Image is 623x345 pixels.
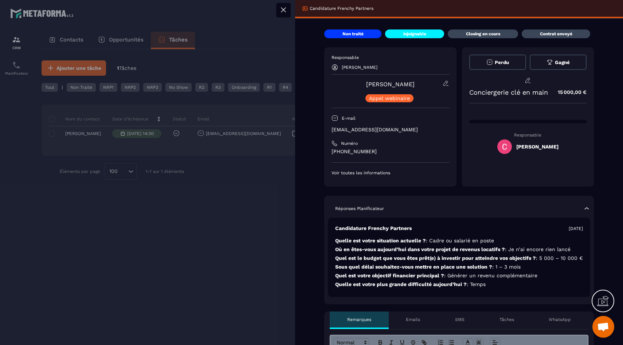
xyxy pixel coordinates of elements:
[347,317,371,322] p: Remarques
[549,317,571,322] p: WhatsApp
[469,132,587,138] p: Responsable
[555,60,570,65] span: Gagné
[335,225,412,232] p: Candidature Frenchy Partners
[569,226,583,231] p: [DATE]
[499,317,514,322] p: Tâches
[335,272,583,279] p: Quel est votre objectif financier principal ?
[540,31,572,37] p: Contrat envoyé
[466,31,500,37] p: Closing en cours
[335,246,583,253] p: Où en êtes-vous aujourd’hui dans votre projet de revenus locatifs ?
[467,281,486,287] span: : Temps
[530,55,587,70] button: Gagné
[335,206,384,211] p: Réponses Planificateur
[335,263,583,270] p: Sous quel délai souhaitez-vous mettre en place une solution ?
[592,316,614,338] div: Ouvrir le chat
[335,255,583,262] p: Quel est le budget que vous êtes prêt(e) à investir pour atteindre vos objectifs ?
[469,88,548,96] p: Conciergerie clé en main
[366,81,415,88] a: [PERSON_NAME]
[310,5,373,11] p: Candidature Frenchy Partners
[332,170,449,176] p: Voir toutes les informations
[332,55,449,60] p: Responsable
[332,148,449,155] p: [PHONE_NUMBER]
[342,31,364,37] p: Non traité
[550,85,587,99] p: 15 000,00 €
[335,281,583,288] p: Quelle est votre plus grande difficulté aujourd’hui ?
[495,60,509,65] span: Perdu
[455,317,465,322] p: SMS
[341,140,358,146] p: Numéro
[492,264,521,270] span: : 1 – 3 mois
[369,96,410,101] p: Appel webinaire
[444,273,537,278] span: : Générer un revenu complémentaire
[536,255,583,261] span: : 5 000 – 10 000 €
[403,31,426,37] p: injoignable
[469,55,526,70] button: Perdu
[406,317,420,322] p: Emails
[342,65,377,70] p: [PERSON_NAME]
[335,237,583,244] p: Quelle est votre situation actuelle ?
[332,126,449,133] p: [EMAIL_ADDRESS][DOMAIN_NAME]
[426,238,494,243] span: : Cadre ou salarié en poste
[342,115,356,121] p: E-mail
[516,144,559,150] h5: [PERSON_NAME]
[505,246,571,252] span: : Je n’ai encore rien lancé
